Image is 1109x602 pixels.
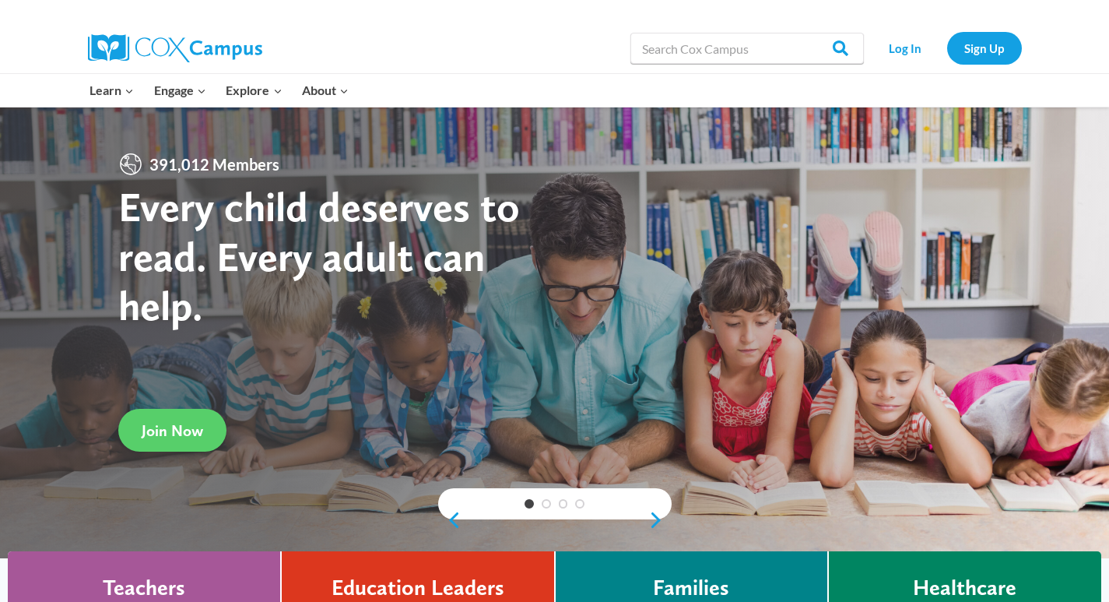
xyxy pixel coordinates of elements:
[542,499,551,509] a: 2
[89,80,134,100] span: Learn
[103,575,185,601] h4: Teachers
[648,511,672,530] a: next
[302,80,349,100] span: About
[575,499,584,509] a: 4
[913,575,1016,601] h4: Healthcare
[143,152,286,177] span: 391,012 Members
[438,505,672,536] div: content slider buttons
[88,34,262,62] img: Cox Campus
[154,80,206,100] span: Engage
[226,80,282,100] span: Explore
[80,74,359,107] nav: Primary Navigation
[438,511,461,530] a: previous
[872,32,1022,64] nav: Secondary Navigation
[559,499,568,509] a: 3
[118,181,520,330] strong: Every child deserves to read. Every adult can help.
[332,575,504,601] h4: Education Leaders
[118,409,226,452] a: Join Now
[872,32,939,64] a: Log In
[630,33,864,64] input: Search Cox Campus
[525,499,534,509] a: 1
[142,421,203,440] span: Join Now
[947,32,1022,64] a: Sign Up
[653,575,729,601] h4: Families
